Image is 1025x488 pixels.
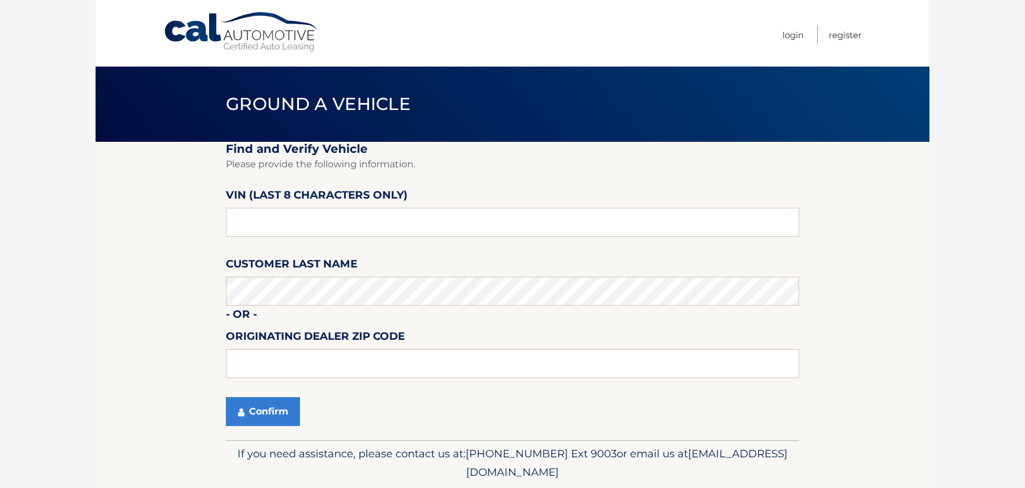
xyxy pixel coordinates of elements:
label: Customer Last Name [226,255,357,277]
label: - or - [226,306,257,327]
p: Please provide the following information. [226,156,799,173]
p: If you need assistance, please contact us at: or email us at [233,445,792,482]
h2: Find and Verify Vehicle [226,142,799,156]
span: Ground a Vehicle [226,93,411,115]
a: Register [829,25,862,45]
a: Cal Automotive [163,12,320,53]
button: Confirm [226,397,300,426]
label: Originating Dealer Zip Code [226,328,405,349]
a: Login [782,25,804,45]
span: [PHONE_NUMBER] Ext 9003 [466,447,617,460]
label: VIN (last 8 characters only) [226,186,408,208]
